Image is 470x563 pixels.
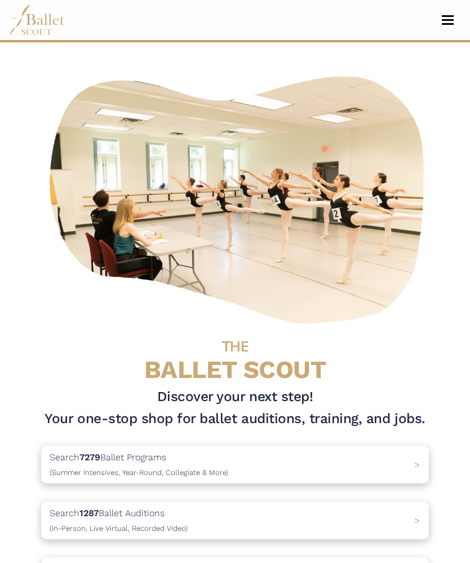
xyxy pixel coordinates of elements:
p: Search Ballet Auditions [50,506,188,535]
a: Search1287Ballet Auditions(In-Person, Live Virtual, Recorded Video) > [41,502,429,539]
span: > [414,515,420,526]
img: A group of ballerinas talking to each other in a ballet studio [41,65,438,330]
b: 7279 [79,452,100,463]
span: THE [222,338,249,355]
span: (Summer Intensives, Year-Round, Collegiate & More) [50,468,228,477]
b: 1287 [79,508,99,518]
p: Search Ballet Programs [50,450,228,479]
h3: Discover your next step! [41,388,429,406]
h4: BALLET SCOUT [41,330,429,383]
a: Search7279Ballet Programs(Summer Intensives, Year-Round, Collegiate & More)> [41,446,429,483]
span: > [414,459,420,470]
h1: Your one-stop shop for ballet auditions, training, and jobs. [41,410,429,428]
button: Toggle navigation [434,15,461,25]
span: (In-Person, Live Virtual, Recorded Video) [50,524,188,533]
